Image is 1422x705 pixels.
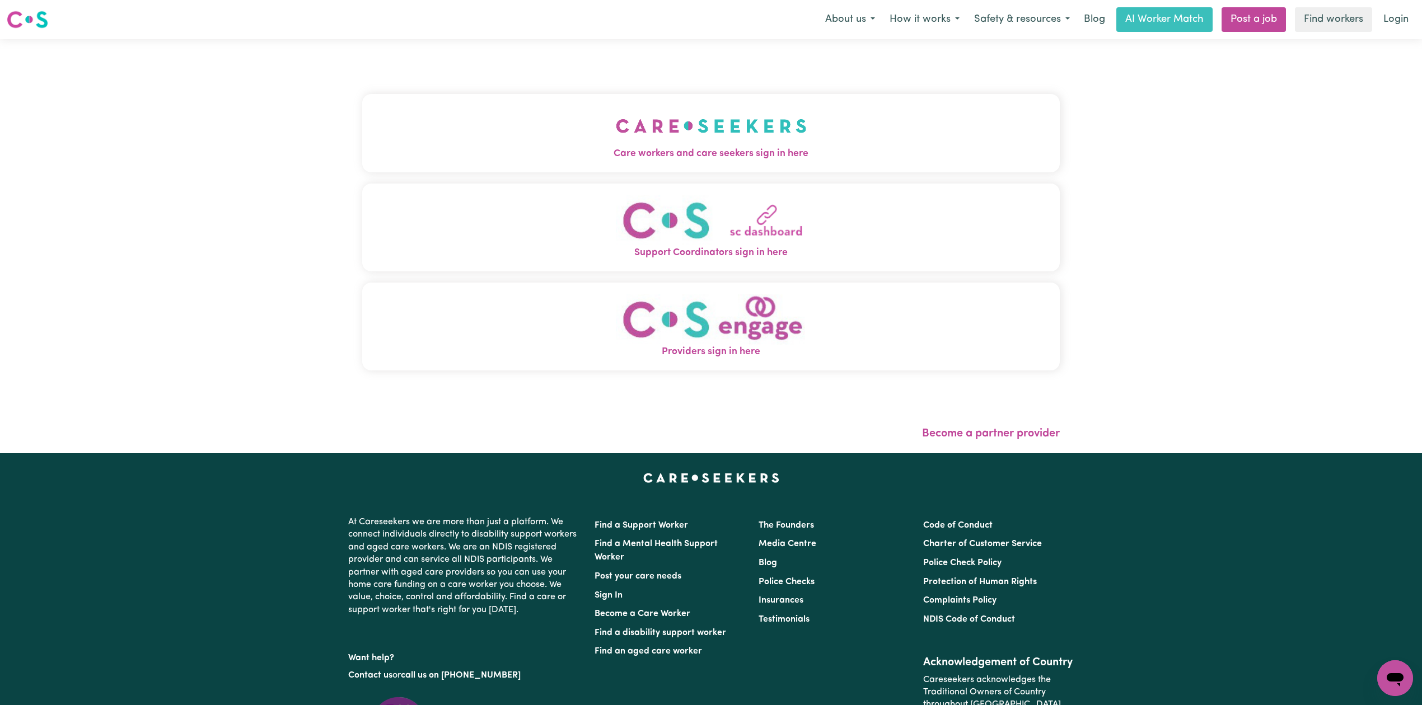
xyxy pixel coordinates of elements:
button: How it works [882,8,967,31]
a: Blog [759,558,777,567]
button: Support Coordinators sign in here [362,184,1060,271]
a: call us on [PHONE_NUMBER] [401,671,521,680]
button: Care workers and care seekers sign in here [362,94,1060,172]
a: Testimonials [759,615,810,624]
a: Become a Care Worker [595,609,690,618]
a: Find workers [1295,7,1372,32]
a: Complaints Policy [923,596,997,605]
a: Insurances [759,596,803,605]
button: About us [818,8,882,31]
span: Providers sign in here [362,345,1060,359]
a: AI Worker Match [1116,7,1213,32]
a: Code of Conduct [923,521,993,530]
a: NDIS Code of Conduct [923,615,1015,624]
img: Careseekers logo [7,10,48,30]
a: Find an aged care worker [595,647,702,656]
button: Safety & resources [967,8,1077,31]
a: Contact us [348,671,392,680]
a: Sign In [595,591,623,600]
span: Support Coordinators sign in here [362,246,1060,260]
a: Post your care needs [595,572,681,581]
a: Find a Mental Health Support Worker [595,539,718,562]
a: Protection of Human Rights [923,577,1037,586]
a: Become a partner provider [922,428,1060,439]
iframe: Button to launch messaging window [1377,660,1413,696]
a: Police Check Policy [923,558,1002,567]
a: Post a job [1222,7,1286,32]
a: Find a disability support worker [595,628,726,637]
a: Media Centre [759,539,816,548]
a: Police Checks [759,577,815,586]
a: Blog [1077,7,1112,32]
a: Charter of Customer Service [923,539,1042,548]
a: Careseekers home page [643,473,779,482]
a: Find a Support Worker [595,521,688,530]
a: The Founders [759,521,814,530]
p: or [348,665,581,686]
span: Care workers and care seekers sign in here [362,147,1060,161]
p: Want help? [348,647,581,664]
a: Login [1377,7,1415,32]
button: Providers sign in here [362,283,1060,370]
a: Careseekers logo [7,7,48,32]
h2: Acknowledgement of Country [923,656,1074,669]
p: At Careseekers we are more than just a platform. We connect individuals directly to disability su... [348,511,581,621]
